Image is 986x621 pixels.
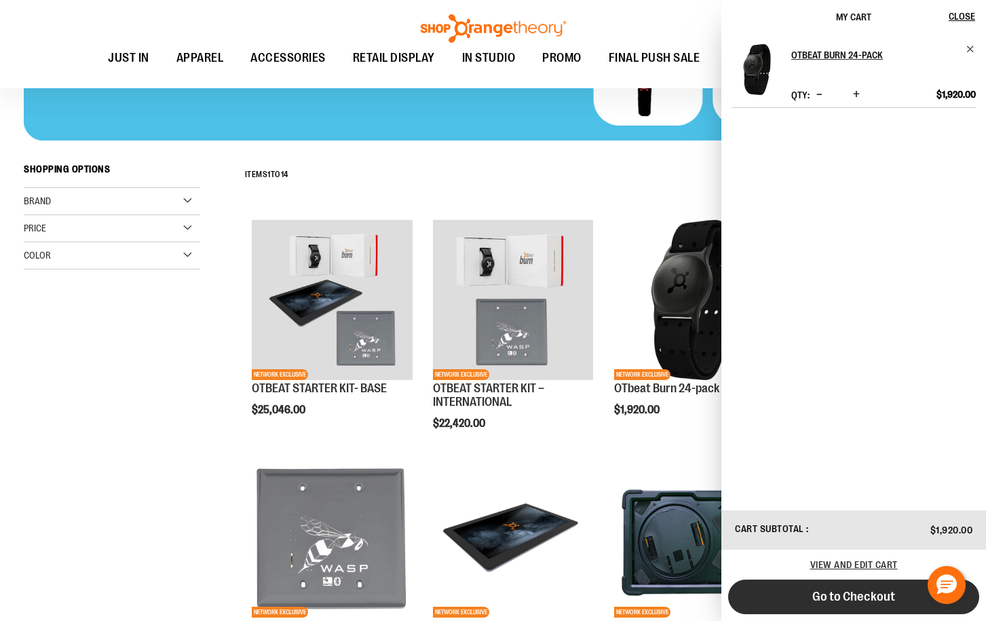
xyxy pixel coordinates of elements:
[614,220,774,382] a: OTbeat Burn 24-packNETWORK EXCLUSIVE
[24,250,51,261] span: Color
[252,369,308,380] span: NETWORK EXCLUSIVE
[810,559,898,570] a: View and edit cart
[252,457,412,618] img: Product image for OT BEAT POE TRANSCEIVER
[24,223,46,233] span: Price
[614,369,670,380] span: NETWORK EXCLUSIVE
[252,457,412,620] a: Product image for OT BEAT POE TRANSCEIVERNETWORK EXCLUSIVE
[252,404,307,416] span: $25,046.00
[529,43,595,74] a: PROMO
[426,213,600,464] div: product
[433,457,593,620] a: Product image for ORANGETHEORY TABLETNETWORK EXCLUSIVE
[595,43,714,74] a: FINAL PUSH SALE
[252,220,412,382] a: OTBEAT STARTER KIT- BASENETWORK EXCLUSIVE
[928,566,966,604] button: Hello, have a question? Let’s chat.
[245,213,419,451] div: product
[433,220,593,380] img: OTBEAT STARTER KIT – INTERNATIONAL
[836,12,871,22] span: My Cart
[433,381,544,409] a: OTBEAT STARTER KIT – INTERNATIONAL
[812,589,895,604] span: Go to Checkout
[250,43,326,73] span: ACCESSORIES
[728,580,979,614] button: Go to Checkout
[281,170,288,179] span: 14
[930,525,973,535] span: $1,920.00
[237,43,339,74] a: ACCESSORIES
[614,607,670,618] span: NETWORK EXCLUSIVE
[732,44,782,95] img: OTbeat Burn 24-pack
[966,44,976,54] a: Remove item
[609,43,700,73] span: FINAL PUSH SALE
[791,90,810,100] label: Qty
[433,457,593,618] img: Product image for ORANGETHEORY TABLET
[936,88,976,100] span: $1,920.00
[732,44,976,108] li: Product
[813,88,826,102] button: Decrease product quantity
[614,457,774,620] a: Product image for ORANGETHEORY TABLET COVERNETWORK EXCLUSIVE
[433,607,489,618] span: NETWORK EXCLUSIVE
[614,457,774,618] img: Product image for ORANGETHEORY TABLET COVER
[433,220,593,382] a: OTBEAT STARTER KIT – INTERNATIONALNETWORK EXCLUSIVE
[339,43,449,74] a: RETAIL DISPLAY
[24,195,51,206] span: Brand
[353,43,435,73] span: RETAIL DISPLAY
[267,170,271,179] span: 1
[433,369,489,380] span: NETWORK EXCLUSIVE
[462,43,516,73] span: IN STUDIO
[791,44,957,66] h2: OTbeat Burn 24-pack
[108,43,149,73] span: JUST IN
[94,43,163,74] a: JUST IN
[614,220,774,380] img: OTbeat Burn 24-pack
[449,43,529,73] a: IN STUDIO
[713,43,802,74] a: OTF BY YOU
[163,43,238,74] a: APPAREL
[24,157,200,188] strong: Shopping Options
[542,43,582,73] span: PROMO
[252,220,412,380] img: OTBEAT STARTER KIT- BASE
[176,43,224,73] span: APPAREL
[850,88,863,102] button: Increase product quantity
[735,523,804,534] span: Cart Subtotal
[791,44,976,66] a: OTbeat Burn 24-pack
[419,14,568,43] img: Shop Orangetheory
[732,44,782,104] a: OTbeat Burn 24-pack
[245,164,288,185] h2: Items to
[252,381,387,395] a: OTBEAT STARTER KIT- BASE
[433,417,487,430] span: $22,420.00
[252,607,308,618] span: NETWORK EXCLUSIVE
[614,381,719,395] a: OTbeat Burn 24-pack
[614,404,662,416] span: $1,920.00
[607,213,781,451] div: product
[949,11,975,22] span: Close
